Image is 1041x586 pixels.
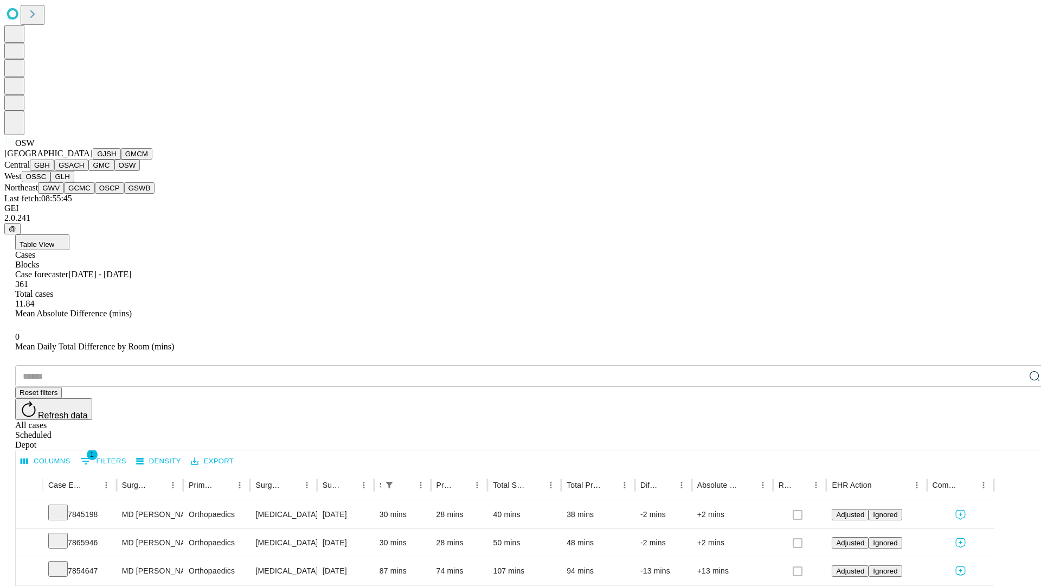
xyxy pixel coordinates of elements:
[133,453,184,470] button: Density
[15,398,92,420] button: Refresh data
[4,149,93,158] span: [GEOGRAPHIC_DATA]
[617,477,632,493] button: Menu
[873,539,897,547] span: Ignored
[68,270,131,279] span: [DATE] - [DATE]
[64,182,95,194] button: GCMC
[38,411,88,420] span: Refresh data
[87,449,98,460] span: 1
[121,148,152,160] button: GMCM
[9,225,16,233] span: @
[640,481,658,489] div: Difference
[436,529,483,557] div: 28 mins
[4,223,21,234] button: @
[21,506,37,525] button: Expand
[836,567,864,575] span: Adjusted
[189,501,245,528] div: Orthopaedics
[873,477,888,493] button: Sort
[255,529,311,557] div: [MEDICAL_DATA] RELEASE
[4,203,1037,213] div: GEI
[284,477,299,493] button: Sort
[122,557,178,585] div: MD [PERSON_NAME]
[93,148,121,160] button: GJSH
[567,481,601,489] div: Total Predicted Duration
[20,388,57,397] span: Reset filters
[4,213,1037,223] div: 2.0.241
[493,557,556,585] div: 107 mins
[836,539,864,547] span: Adjusted
[436,481,454,489] div: Predicted In Room Duration
[543,477,558,493] button: Menu
[470,477,485,493] button: Menu
[232,477,247,493] button: Menu
[150,477,165,493] button: Sort
[124,182,155,194] button: GSWB
[48,529,111,557] div: 7865946
[165,477,181,493] button: Menu
[493,501,556,528] div: 40 mins
[15,279,28,289] span: 361
[21,534,37,553] button: Expand
[873,567,897,575] span: Ignored
[54,160,88,171] button: GSACH
[83,477,99,493] button: Sort
[398,477,413,493] button: Sort
[22,171,51,182] button: OSSC
[869,509,902,520] button: Ignored
[323,529,369,557] div: [DATE]
[15,299,34,308] span: 11.84
[122,501,178,528] div: MD [PERSON_NAME]
[976,477,991,493] button: Menu
[697,501,768,528] div: +2 mins
[493,481,527,489] div: Total Scheduled Duration
[436,501,483,528] div: 28 mins
[15,270,68,279] span: Case forecaster
[217,477,232,493] button: Sort
[95,182,124,194] button: OSCP
[341,477,356,493] button: Sort
[832,481,871,489] div: EHR Action
[755,477,770,493] button: Menu
[48,557,111,585] div: 7854647
[380,481,381,489] div: Scheduled In Room Duration
[380,529,426,557] div: 30 mins
[793,477,808,493] button: Sort
[88,160,114,171] button: GMC
[15,342,174,351] span: Mean Daily Total Difference by Room (mins)
[4,171,22,181] span: West
[50,171,74,182] button: GLH
[189,529,245,557] div: Orthopaedics
[38,182,64,194] button: GWV
[114,160,140,171] button: OSW
[15,138,35,148] span: OSW
[189,557,245,585] div: Orthopaedics
[933,481,960,489] div: Comments
[255,557,311,585] div: [MEDICAL_DATA] METACARPOPHALANGEAL
[869,565,902,577] button: Ignored
[808,477,824,493] button: Menu
[78,453,129,470] button: Show filters
[640,501,686,528] div: -2 mins
[18,453,73,470] button: Select columns
[122,481,149,489] div: Surgeon Name
[961,477,976,493] button: Sort
[255,501,311,528] div: [MEDICAL_DATA] RELEASE
[779,481,793,489] div: Resolved in EHR
[528,477,543,493] button: Sort
[567,557,629,585] div: 94 mins
[48,481,82,489] div: Case Epic Id
[436,557,483,585] div: 74 mins
[832,537,869,549] button: Adjusted
[382,477,397,493] div: 1 active filter
[299,477,314,493] button: Menu
[659,477,674,493] button: Sort
[356,477,371,493] button: Menu
[30,160,54,171] button: GBH
[20,240,54,249] span: Table View
[873,511,897,519] span: Ignored
[740,477,755,493] button: Sort
[909,477,924,493] button: Menu
[15,332,20,341] span: 0
[493,529,556,557] div: 50 mins
[188,453,236,470] button: Export
[697,529,768,557] div: +2 mins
